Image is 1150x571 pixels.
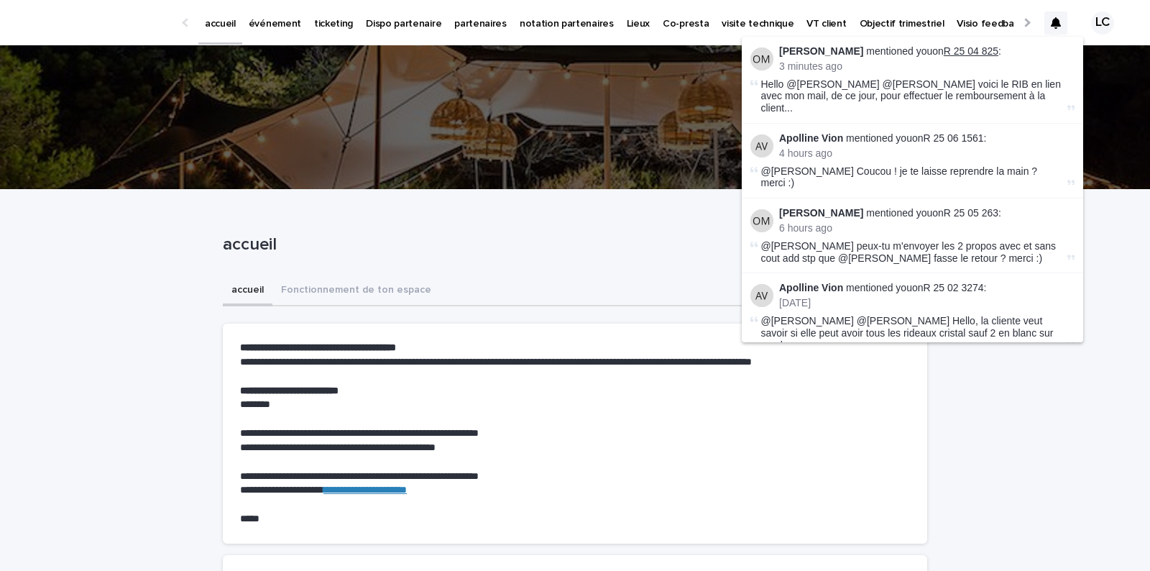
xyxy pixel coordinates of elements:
[779,147,1075,160] p: 4 hours ago
[944,207,998,219] a: R 25 05 263
[779,132,843,144] strong: Apolline Vion
[779,45,1075,58] p: mentioned you on :
[272,276,440,306] button: Fonctionnement de ton espace
[1091,12,1114,35] div: LC
[29,9,168,37] img: Ls34BcGeRexTGTNfXpUC
[779,282,843,293] strong: Apolline Vion
[761,165,1038,189] span: @[PERSON_NAME] Coucou ! je te laisse reprendre la main ? merci :)
[223,276,272,306] button: accueil
[779,132,1075,145] p: mentioned you on :
[223,234,921,255] p: accueil
[761,240,1057,264] span: @[PERSON_NAME] peux-tu m'envoyer les 2 propos avec et sans cout add stp que @[PERSON_NAME] fasse ...
[779,297,1075,309] p: [DATE]
[924,132,984,144] a: R 25 06 1561
[750,134,773,157] img: Apolline Vion
[779,60,1075,73] p: 3 minutes ago
[779,45,863,57] strong: [PERSON_NAME]
[779,207,1075,219] p: mentioned you on :
[750,209,773,232] img: Olivia Marchand
[761,78,1064,114] span: Hello @[PERSON_NAME] @[PERSON_NAME] voici le RIB en lien avec mon mail, de ce jour, pour effectue...
[761,315,1064,351] span: @[PERSON_NAME] @[PERSON_NAME] Hello, la cliente veut savoir si elle peut avoir tous les rideaux c...
[924,282,984,293] a: R 25 02 3274
[779,222,1075,234] p: 6 hours ago
[779,207,863,219] strong: [PERSON_NAME]
[750,284,773,307] img: Apolline Vion
[779,282,1075,294] p: mentioned you on :
[750,47,773,70] img: Olivia Marchand
[944,45,998,57] a: R 25 04 825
